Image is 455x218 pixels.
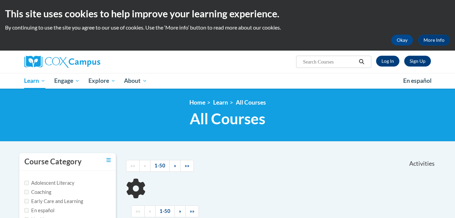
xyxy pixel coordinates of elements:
[376,56,399,67] a: Log In
[155,205,175,217] a: 1-50
[174,163,176,168] span: »
[24,56,100,68] img: Cox Campus
[356,58,367,66] button: Search
[84,73,120,89] a: Explore
[54,77,80,85] span: Engage
[131,205,145,217] a: Begining
[213,99,228,106] a: Learn
[144,205,156,217] a: Previous
[124,77,147,85] span: About
[391,35,413,46] button: Okay
[185,163,189,168] span: »»
[190,208,194,214] span: »»
[24,207,55,214] label: En español
[120,73,151,89] a: About
[409,160,435,167] span: Activities
[418,35,450,46] a: More Info
[404,56,431,67] a: Register
[236,99,266,106] a: All Courses
[50,73,84,89] a: Engage
[130,163,135,168] span: ««
[189,99,205,106] a: Home
[144,163,146,168] span: «
[150,160,170,172] a: 1-50
[24,56,153,68] a: Cox Campus
[126,160,140,172] a: Begining
[14,73,441,89] div: Main menu
[399,74,436,88] a: En español
[24,188,51,196] label: Coaching
[20,73,50,89] a: Learn
[403,77,432,84] span: En español
[24,181,29,185] input: Checkbox for Options
[5,24,450,31] p: By continuing to use the site you agree to our use of cookies. Use the ‘More info’ button to read...
[185,205,199,217] a: End
[169,160,181,172] a: Next
[149,208,151,214] span: «
[24,198,83,205] label: Early Care and Learning
[5,7,450,20] h2: This site uses cookies to help improve your learning experience.
[24,77,45,85] span: Learn
[180,160,194,172] a: End
[190,110,265,128] span: All Courses
[179,208,181,214] span: »
[24,190,29,194] input: Checkbox for Options
[24,179,75,187] label: Adolescent Literacy
[88,77,116,85] span: Explore
[24,208,29,213] input: Checkbox for Options
[106,157,111,164] a: Toggle collapse
[174,205,186,217] a: Next
[24,157,82,167] h3: Course Category
[136,208,140,214] span: ««
[24,199,29,203] input: Checkbox for Options
[139,160,150,172] a: Previous
[302,58,356,66] input: Search Courses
